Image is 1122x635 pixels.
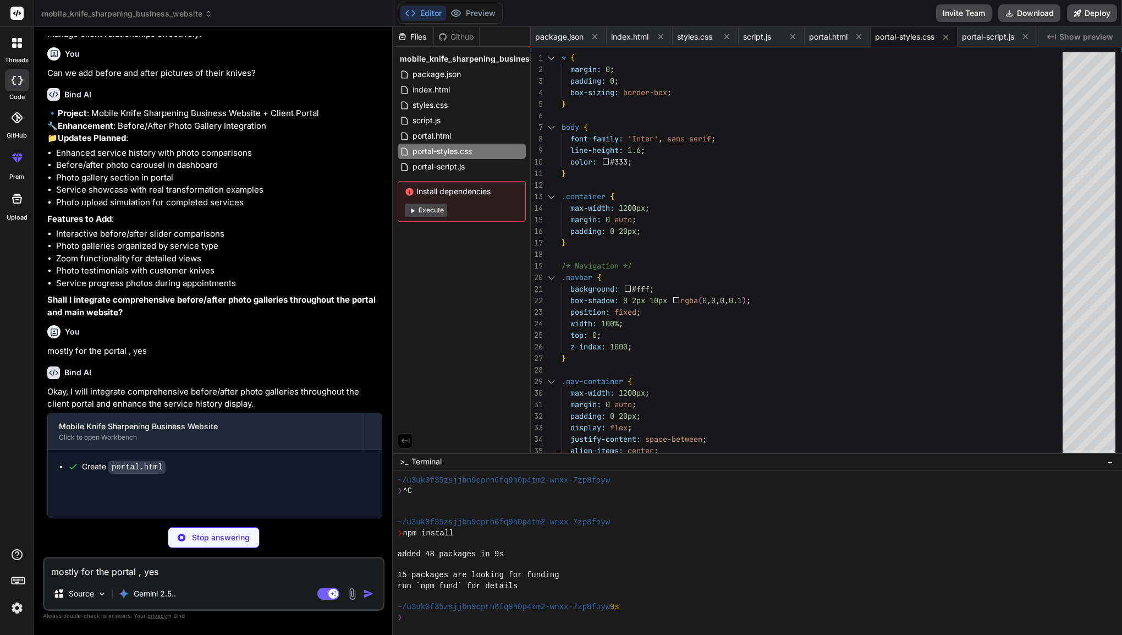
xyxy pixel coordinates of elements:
span: body [562,122,579,132]
img: Gemini 2.5 flash [118,588,129,599]
span: package.json [411,68,462,81]
span: script.js [411,114,442,127]
div: 16 [531,226,543,237]
span: max-width: [570,203,614,213]
p: Gemini 2.5.. [134,588,176,599]
label: Upload [7,213,28,222]
div: Click to collapse the range. [544,191,558,202]
span: ; [628,157,632,167]
span: ~/u3uk0f35zsjjbn9cprh6fq9h0p4tm2-wnxx-7zp8foyw [398,602,610,612]
button: Execute [405,204,447,217]
span: ~/u3uk0f35zsjjbn9cprh6fq9h0p4tm2-wnxx-7zp8foyw [398,475,610,486]
span: ; [636,226,641,236]
li: Photo gallery section in portal [56,172,382,184]
span: script.js [743,31,771,42]
span: , [724,295,729,305]
span: ; [614,76,619,86]
div: 7 [531,122,543,133]
span: ; [619,319,623,329]
span: 1000 [610,342,628,352]
span: 1200px [619,388,645,398]
span: >_ [400,456,408,467]
code: portal.html [108,461,166,474]
span: display: [570,423,606,433]
span: .container [562,191,606,201]
span: 'Inter' [628,134,658,144]
span: max-width: [570,388,614,398]
button: Download [998,4,1060,22]
span: padding: [570,76,606,86]
div: Files [393,31,433,42]
div: 9 [531,145,543,156]
span: index.html [611,31,648,42]
p: Source [69,588,94,599]
div: Create [82,461,166,473]
span: { [610,191,614,201]
li: Zoom functionality for detailed views [56,253,382,265]
img: Pick Models [97,589,107,599]
span: , [658,134,663,144]
span: font-family: [570,134,623,144]
div: 23 [531,306,543,318]
span: Terminal [411,456,442,467]
label: GitHub [7,131,27,140]
div: 25 [531,330,543,341]
span: #333 [610,157,628,167]
span: 20px [619,226,636,236]
span: .nav-container [562,376,623,386]
h6: You [65,48,80,59]
span: ; [632,399,636,409]
span: portal-styles.css [875,31,934,42]
span: 1200px [619,203,645,213]
button: Editor [400,6,446,21]
span: styles.css [677,31,712,42]
span: ; [650,284,654,294]
span: npm install [403,528,453,539]
div: 19 [531,260,543,272]
button: Mobile Knife Sharpening Business WebsiteClick to open Workbench [48,413,364,450]
strong: Features to Add [47,214,112,224]
div: 26 [531,341,543,353]
span: } [562,99,566,109]
label: threads [5,56,29,65]
div: 33 [531,422,543,434]
span: 1.6 [628,145,641,155]
p: Always double-check its answers. Your in Bind [43,611,384,621]
span: { [584,122,588,132]
span: { [628,376,632,386]
div: 28 [531,364,543,376]
span: ; [711,134,716,144]
p: Can we add before and after pictures of their knives? [47,67,382,80]
span: 10px [650,295,667,305]
div: 11 [531,168,543,179]
h6: Bind AI [64,89,91,100]
img: icon [363,588,374,599]
span: privacy [147,612,167,619]
button: Preview [446,6,500,21]
div: 17 [531,237,543,249]
span: space-between [645,434,702,444]
span: run `npm fund` for details [398,581,518,592]
div: 24 [531,318,543,330]
span: 0 [606,399,610,409]
div: 35 [531,445,543,457]
span: center [628,446,654,456]
span: ( [698,295,702,305]
div: 2 [531,64,543,75]
button: Invite Team [936,4,992,22]
p: mostly for the portal , yes [47,345,382,358]
strong: Enhancement [58,121,113,131]
p: : [47,213,382,226]
span: z-index: [570,342,606,352]
div: 15 [531,214,543,226]
span: box-shadow: [570,295,619,305]
li: Service showcase with real transformation examples [56,184,382,196]
span: width: [570,319,597,329]
span: portal.html [809,31,848,42]
span: border-box [623,87,667,97]
div: 31 [531,399,543,410]
div: 3 [531,75,543,87]
span: ; [628,423,632,433]
span: box-sizing: [570,87,619,97]
span: ; [628,342,632,352]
